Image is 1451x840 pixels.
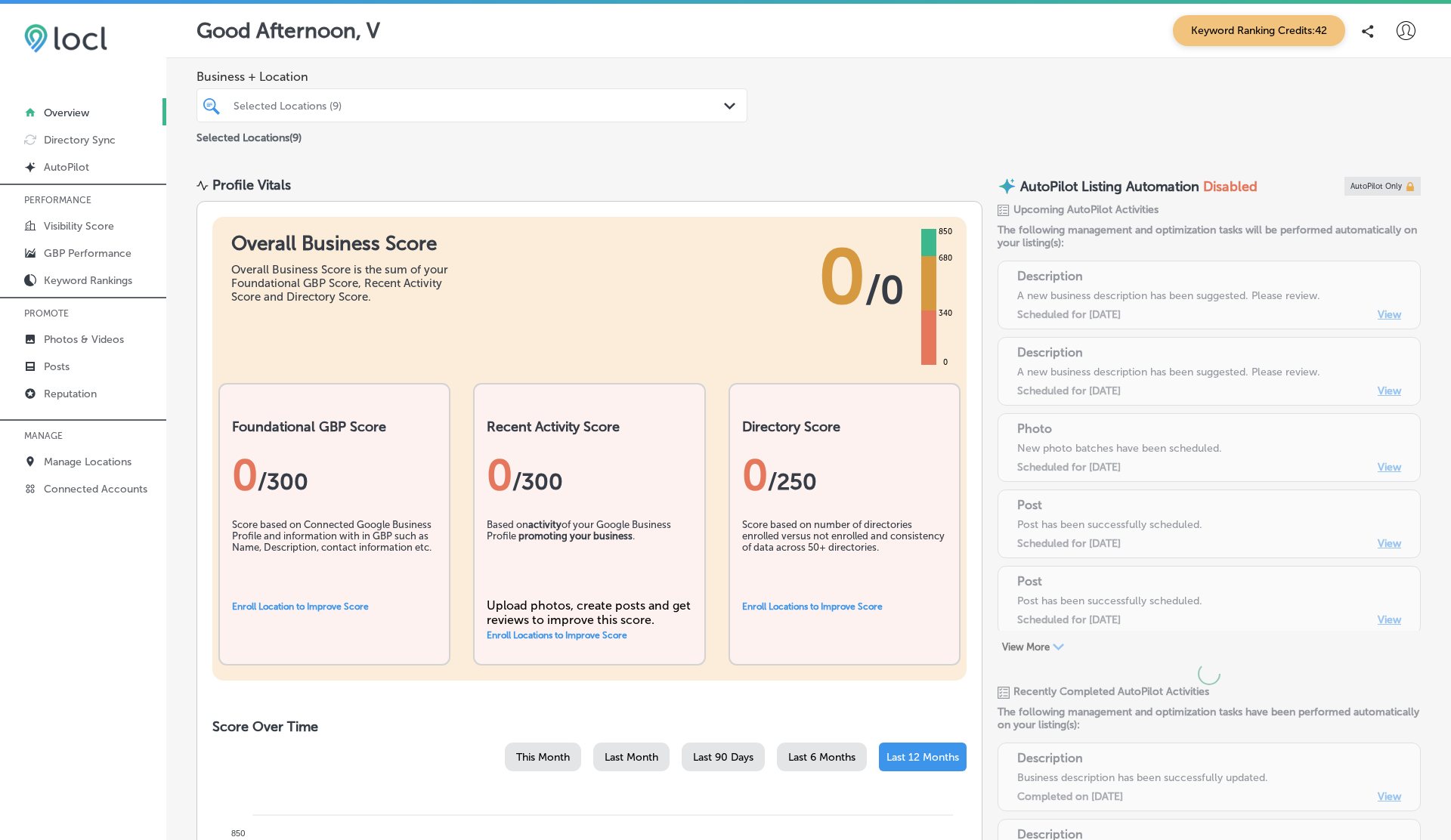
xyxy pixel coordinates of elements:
p: GBP Performance [44,247,131,260]
span: Last 90 Days [693,751,753,764]
h2: Foundational GBP Score [232,418,437,435]
p: Directory Sync [44,134,116,147]
span: /300 [512,468,563,496]
div: Upload photos, create posts and get reviews to improve this score. [487,598,691,627]
span: / 0 [865,267,904,313]
span: / 300 [258,468,308,496]
div: Selected Locations (9) [234,99,725,112]
div: Overall Business Score is the sum of your Foundational GBP Score, Recent Activity Score and Direc... [231,263,458,304]
div: Profile Vitals [212,177,291,193]
div: Score based on number of directories enrolled versus not enrolled and consistency of data across ... [742,519,947,594]
p: Selected Locations ( 9 ) [196,125,302,144]
h1: Overall Business Score [231,232,458,255]
span: Last Month [605,751,658,764]
span: /250 [768,468,817,496]
a: Enroll Locations to Improve Score [742,601,883,612]
div: 0 [232,450,437,500]
p: Visibility Score [44,220,114,233]
span: Last 12 Months [886,751,959,764]
p: Keyword Rankings [44,274,132,287]
h2: Recent Activity Score [487,418,691,435]
span: Disabled [1203,178,1258,195]
h2: Directory Score [742,418,947,435]
span: Business + Location [196,69,747,84]
div: Based on of your Google Business Profile . [487,519,691,594]
span: Last 6 Months [788,751,855,764]
img: 6efc1275baa40be7c98c3b36c6bfde44.png [24,23,107,53]
span: This Month [516,751,570,764]
tspan: 850 [231,829,245,838]
p: Manage Locations [44,456,131,468]
span: 0 [818,232,865,323]
div: 0 [742,450,947,500]
div: 340 [936,307,955,320]
div: 0 [940,357,951,369]
p: Overview [44,107,89,119]
a: Enroll Location to Improve Score [232,601,369,612]
div: 680 [936,252,955,264]
div: 850 [936,226,955,238]
p: Photos & Videos [44,333,124,346]
p: Posts [44,360,70,373]
b: promoting your business [518,530,633,542]
b: activity [528,519,562,530]
span: Keyword Ranking Credits: 42 [1173,15,1345,46]
p: Good Afternoon, V [196,18,380,43]
p: Connected Accounts [44,483,147,496]
div: Score based on Connected Google Business Profile and information with in GBP such as Name, Descri... [232,519,437,594]
p: AutoPilot Listing Automation [1020,178,1199,195]
h2: Score Over Time [212,718,967,735]
p: Reputation [44,388,97,400]
div: 0 [487,450,691,500]
p: AutoPilot [44,161,89,174]
a: Enroll Locations to Improve Score [487,630,627,641]
img: autopilot-icon [998,177,1016,196]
